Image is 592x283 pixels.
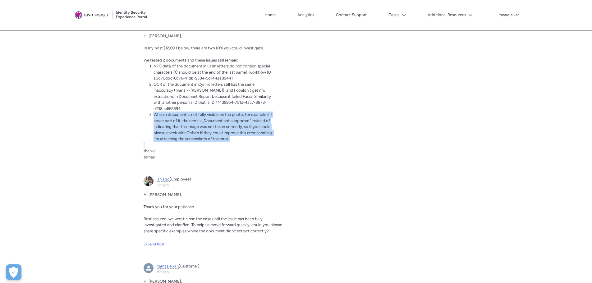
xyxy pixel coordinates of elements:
[144,204,195,209] span: Thank you for your patience.
[387,10,407,20] button: Cases
[144,34,182,38] span: Hi [PERSON_NAME],
[144,176,154,186] img: External User - Thiago (Onfido)
[144,176,154,186] div: Thiago
[144,241,283,247] a: Expand Post
[296,10,316,20] a: Analytics, opens in new tab
[144,263,154,273] img: tamas.elkan
[179,264,200,268] span: (Customer)
[154,64,271,80] span: NFC data of the document in Latin letters do not contain special characters (Ć should be at the e...
[157,183,169,187] a: 5h ago
[144,192,182,197] span: Hi [PERSON_NAME],
[144,148,155,153] span: thanks
[154,82,271,111] span: OCR of the document in Cyrillic letters still has the same inaccuracy (Ivana ->[PERSON_NAME]), an...
[170,177,191,181] span: (Employee)
[140,14,287,169] article: tamas.elkan, 4h ago
[6,264,21,280] div: Cookie Preferences
[144,58,238,62] span: We tested 2 documents and these issues still remain:
[144,155,155,159] span: tamas
[144,217,282,233] span: Rest assured, we won’t close the case until the issue has been fully investigated and clarified. ...
[499,13,520,17] p: tamas.elkan
[157,264,179,269] a: tamas.elkan
[140,172,287,256] article: Thiago, 5h ago
[157,177,170,182] a: Thiago
[334,10,368,20] a: Contact Support
[6,264,21,280] button: Open Preferences
[157,270,169,274] a: 6h ago
[499,11,520,18] button: User Profile tamas.elkan
[144,46,264,50] span: In my post (12.09.) below, there are two ID's you could investigate.
[263,10,277,20] a: Home
[426,10,474,20] button: Additional Resources
[154,112,273,141] span: When a document is not fully visible on the photo, for example if I cover part of it, the error i...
